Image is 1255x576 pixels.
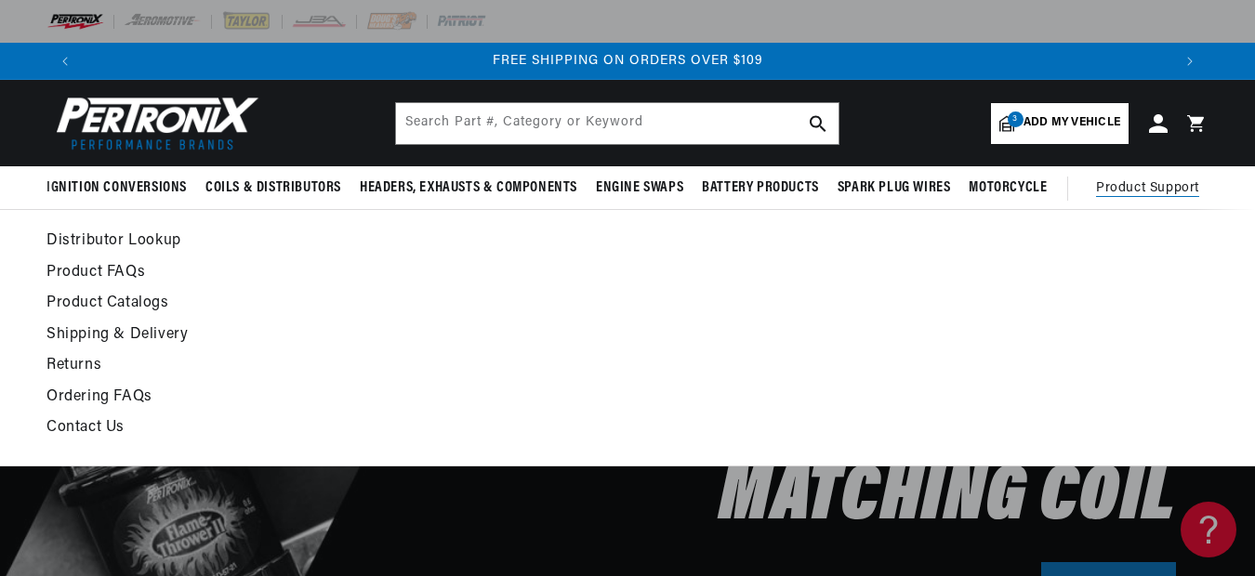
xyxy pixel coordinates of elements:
a: Ordering FAQs [46,385,892,411]
summary: Battery Products [693,166,828,210]
button: Translation missing: en.sections.announcements.next_announcement [1171,43,1209,80]
span: Headers, Exhausts & Components [360,178,577,198]
summary: Ignition Conversions [46,166,196,210]
span: Add my vehicle [1024,114,1120,132]
summary: Engine Swaps [587,166,693,210]
a: Contact Us [46,415,892,441]
span: Engine Swaps [596,178,683,198]
summary: Headers, Exhausts & Components [350,166,587,210]
span: Ignition Conversions [46,178,187,198]
div: Announcement [84,51,1171,72]
a: Product FAQs [46,260,892,286]
span: FREE SHIPPING ON ORDERS OVER $109 [493,54,763,68]
span: 3 [1008,111,1024,127]
span: Coils & Distributors [205,178,341,198]
summary: Product Support [1096,166,1209,211]
span: Spark Plug Wires [838,178,951,198]
h2: Buy an Ignition Conversion, Get 50% off the Matching Coil [381,264,1176,532]
a: Distributor Lookup [46,229,892,255]
span: Battery Products [702,178,819,198]
summary: Spark Plug Wires [828,166,960,210]
a: 3Add my vehicle [991,103,1129,144]
a: Shipping & Delivery [46,322,892,348]
button: Translation missing: en.sections.announcements.previous_announcement [46,43,84,80]
a: Returns [46,353,892,379]
summary: Motorcycle [959,166,1056,210]
div: 3 of 3 [84,51,1171,72]
img: Pertronix [46,91,260,155]
button: search button [798,103,839,144]
span: Product Support [1096,178,1199,199]
summary: Coils & Distributors [196,166,350,210]
span: Motorcycle [969,178,1047,198]
a: Product Catalogs [46,291,892,317]
input: Search Part #, Category or Keyword [396,103,839,144]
